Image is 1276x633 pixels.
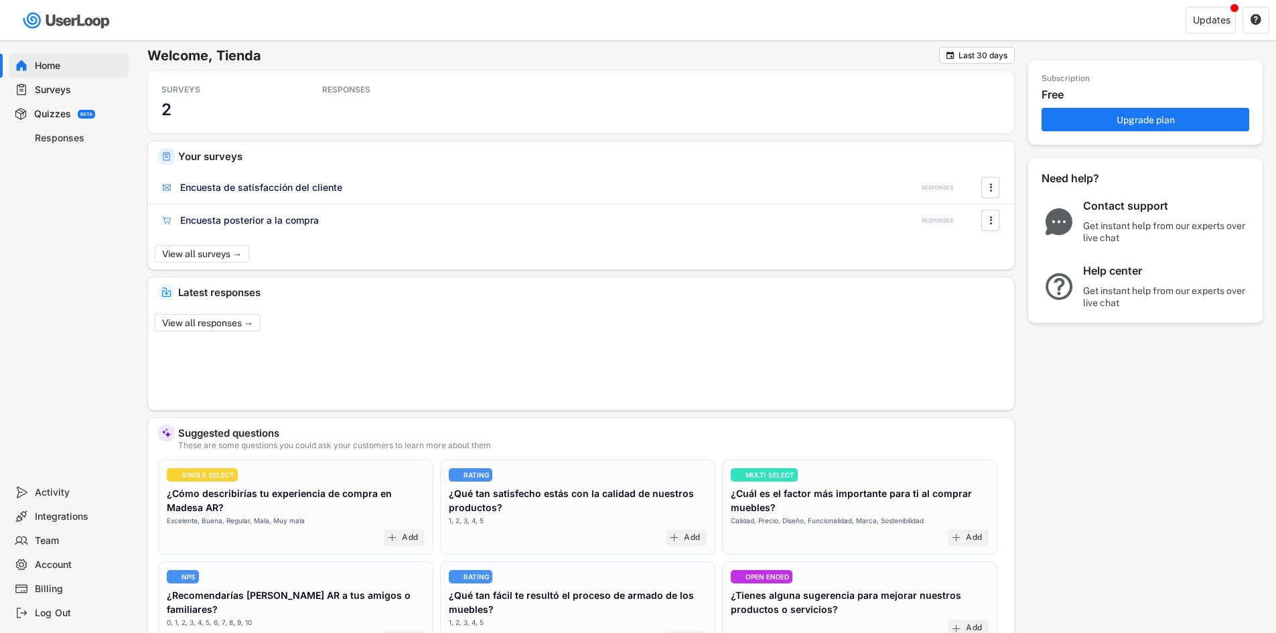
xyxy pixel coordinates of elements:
div: Integrations [35,510,123,523]
div: Calidad, Precio, Diseño, Funcionalidad, Marca, Sostenibilidad [731,516,924,526]
div: ¿Qué tan fácil te resultó el proceso de armado de los muebles? [449,588,707,616]
button: View all responses → [155,314,261,332]
img: yH5BAEAAAAALAAAAAABAAEAAAIBRAA7 [170,573,177,580]
div: 1, 2, 3, 4, 5 [449,618,484,628]
div: RESPONSES [922,217,953,224]
img: ChatMajor.svg [1042,208,1076,235]
div: 0, 1, 2, 3, 4, 5, 6, 7, 8, 9, 10 [167,618,252,628]
div: Responses [35,132,123,145]
div: Encuesta posterior a la compra [180,214,319,227]
div: Log Out [35,607,123,620]
div: RESPONSES [322,84,443,95]
img: yH5BAEAAAAALAAAAAABAAEAAAIBRAA7 [734,472,741,478]
div: Home [35,60,123,72]
div: Need help? [1042,171,1135,186]
div: OPEN ENDED [746,573,789,580]
button:  [984,210,997,230]
div: Get instant help from our experts over live chat [1083,285,1251,309]
div: Free [1042,88,1256,102]
div: Subscription [1042,74,1090,84]
div: Contact support [1083,199,1251,213]
div: ¿Cómo describirías tu experiencia de compra en Madesa AR? [167,486,425,514]
div: ¿Cuál es el factor más importante para ti al comprar muebles? [731,486,989,514]
div: Team [35,535,123,547]
div: SURVEYS [161,84,282,95]
div: Help center [1083,264,1251,278]
div: These are some questions you could ask your customers to learn more about them [178,441,1004,449]
img: yH5BAEAAAAALAAAAAABAAEAAAIBRAA7 [734,573,741,580]
div: Latest responses [178,287,1004,297]
h6: Welcome, Tienda [147,47,939,64]
div: MULTI SELECT [746,472,794,478]
button: View all surveys → [155,245,249,263]
div: Add [402,533,418,543]
div: Account [35,559,123,571]
div: Encuesta de satisfacción del cliente [180,181,342,194]
text:  [946,50,954,60]
img: yH5BAEAAAAALAAAAAABAAEAAAIBRAA7 [452,573,459,580]
img: yH5BAEAAAAALAAAAAABAAEAAAIBRAA7 [170,472,177,478]
text:  [1251,13,1261,25]
img: QuestionMarkInverseMajor.svg [1042,273,1076,300]
text:  [989,213,992,227]
div: Activity [35,486,123,499]
button:  [1250,14,1262,26]
button: Upgrade plan [1042,108,1249,131]
div: ¿Tienes alguna sugerencia para mejorar nuestros productos o servicios? [731,588,989,616]
div: RESPONSES [922,184,953,192]
div: Last 30 days [959,52,1007,60]
button:  [945,50,955,60]
div: SINGLE SELECT [182,472,234,478]
div: NPS [182,573,196,580]
div: Surveys [35,84,123,96]
div: ¿Recomendarías [PERSON_NAME] AR a tus amigos o familiares? [167,588,425,616]
div: Updates [1193,15,1230,25]
h3: 2 [161,99,171,120]
div: Get instant help from our experts over live chat [1083,220,1251,244]
div: Your surveys [178,151,1004,161]
div: ¿Qué tan satisfecho estás con la calidad de nuestros productos? [449,486,707,514]
img: IncomingMajor.svg [161,287,171,297]
div: RATING [464,573,489,580]
button:  [984,178,997,198]
div: Billing [35,583,123,595]
img: MagicMajor%20%28Purple%29.svg [161,428,171,438]
div: BETA [80,112,92,117]
div: Quizzes [34,108,71,121]
div: Add [966,533,982,543]
div: RATING [464,472,489,478]
text:  [989,180,992,194]
div: 1, 2, 3, 4, 5 [449,516,484,526]
div: Excelente, Buena, Regular, Mala, Muy mala [167,516,305,526]
div: Add [684,533,700,543]
div: Suggested questions [178,428,1004,438]
img: yH5BAEAAAAALAAAAAABAAEAAAIBRAA7 [452,472,459,478]
img: userloop-logo-01.svg [20,7,115,34]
